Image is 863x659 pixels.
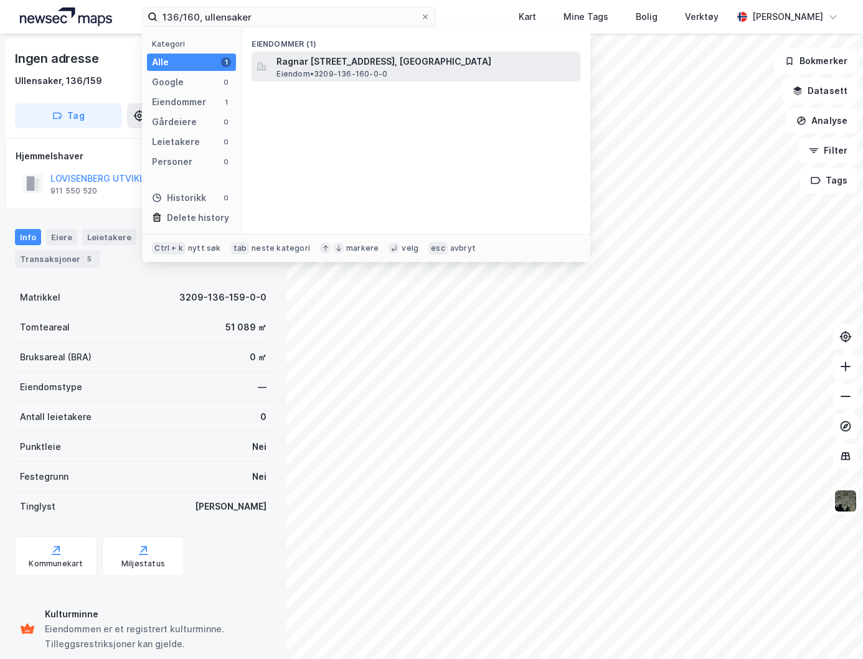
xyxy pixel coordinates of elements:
[221,97,231,107] div: 1
[152,190,206,205] div: Historikk
[221,193,231,203] div: 0
[774,49,858,73] button: Bokmerker
[82,229,136,245] div: Leietakere
[29,559,83,569] div: Kommunekart
[15,49,101,68] div: Ingen adresse
[242,29,590,52] div: Eiendommer (1)
[46,229,77,245] div: Eiere
[16,149,271,164] div: Hjemmelshaver
[15,73,102,88] div: Ullensaker, 136/159
[20,469,68,484] div: Festegrunn
[45,607,266,622] div: Kulturminne
[15,103,122,128] button: Tag
[252,439,266,454] div: Nei
[834,489,857,513] img: 9k=
[152,115,197,129] div: Gårdeiere
[752,9,823,24] div: [PERSON_NAME]
[20,290,60,305] div: Matrikkel
[798,138,858,163] button: Filter
[786,108,858,133] button: Analyse
[83,253,95,265] div: 5
[15,250,100,268] div: Transaksjoner
[231,242,250,255] div: tab
[158,7,420,26] input: Søk på adresse, matrikkel, gårdeiere, leietakere eller personer
[252,469,266,484] div: Nei
[221,157,231,167] div: 0
[121,559,165,569] div: Miljøstatus
[258,380,266,395] div: —
[15,229,41,245] div: Info
[152,242,186,255] div: Ctrl + k
[250,350,266,365] div: 0 ㎡
[402,243,418,253] div: velg
[428,242,448,255] div: esc
[152,95,206,110] div: Eiendommer
[685,9,719,24] div: Verktøy
[564,9,608,24] div: Mine Tags
[221,57,231,67] div: 1
[800,168,858,193] button: Tags
[221,137,231,147] div: 0
[20,7,112,26] img: logo.a4113a55bc3d86da70a041830d287a7e.svg
[221,77,231,87] div: 0
[519,9,536,24] div: Kart
[782,78,858,103] button: Datasett
[20,320,70,335] div: Tomteareal
[276,54,575,69] span: Ragnar [STREET_ADDRESS], [GEOGRAPHIC_DATA]
[152,75,184,90] div: Google
[50,186,97,196] div: 911 550 520
[221,117,231,127] div: 0
[346,243,379,253] div: markere
[20,350,92,365] div: Bruksareal (BRA)
[188,243,221,253] div: nytt søk
[152,154,192,169] div: Personer
[20,439,61,454] div: Punktleie
[167,210,229,225] div: Delete history
[801,599,863,659] iframe: Chat Widget
[636,9,658,24] div: Bolig
[141,229,188,245] div: Datasett
[801,599,863,659] div: Kontrollprogram for chat
[20,499,55,514] div: Tinglyst
[152,55,169,70] div: Alle
[260,409,266,424] div: 0
[225,320,266,335] div: 51 089 ㎡
[450,243,476,253] div: avbryt
[195,499,266,514] div: [PERSON_NAME]
[152,134,200,149] div: Leietakere
[252,243,310,253] div: neste kategori
[20,380,82,395] div: Eiendomstype
[276,69,387,79] span: Eiendom • 3209-136-160-0-0
[179,290,266,305] div: 3209-136-159-0-0
[152,39,236,49] div: Kategori
[45,622,266,652] div: Eiendommen er et registrert kulturminne. Tilleggsrestriksjoner kan gjelde.
[20,409,92,424] div: Antall leietakere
